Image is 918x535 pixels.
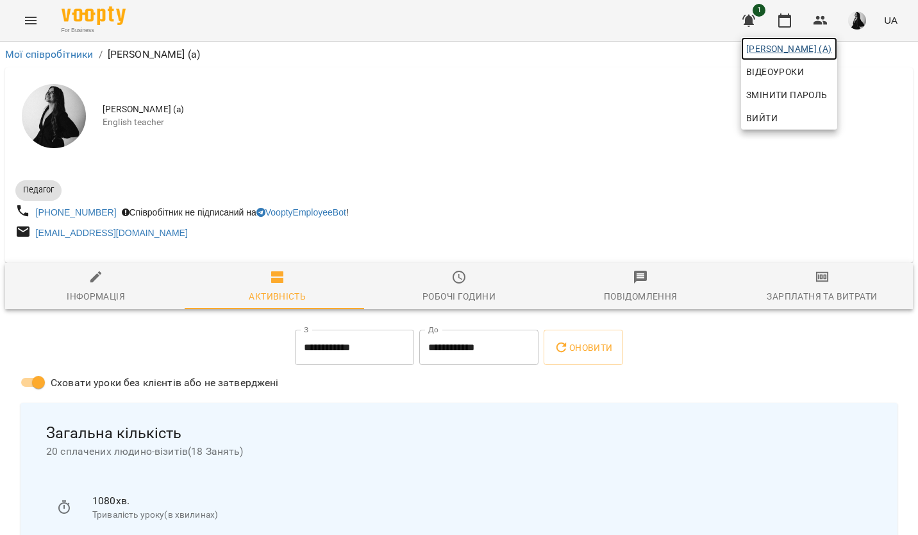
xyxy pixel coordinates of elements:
[746,41,832,56] span: [PERSON_NAME] (а)
[746,87,832,103] span: Змінити пароль
[746,110,778,126] span: Вийти
[741,83,837,106] a: Змінити пароль
[741,60,809,83] a: Відеоуроки
[741,37,837,60] a: [PERSON_NAME] (а)
[746,64,804,80] span: Відеоуроки
[741,106,837,130] button: Вийти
